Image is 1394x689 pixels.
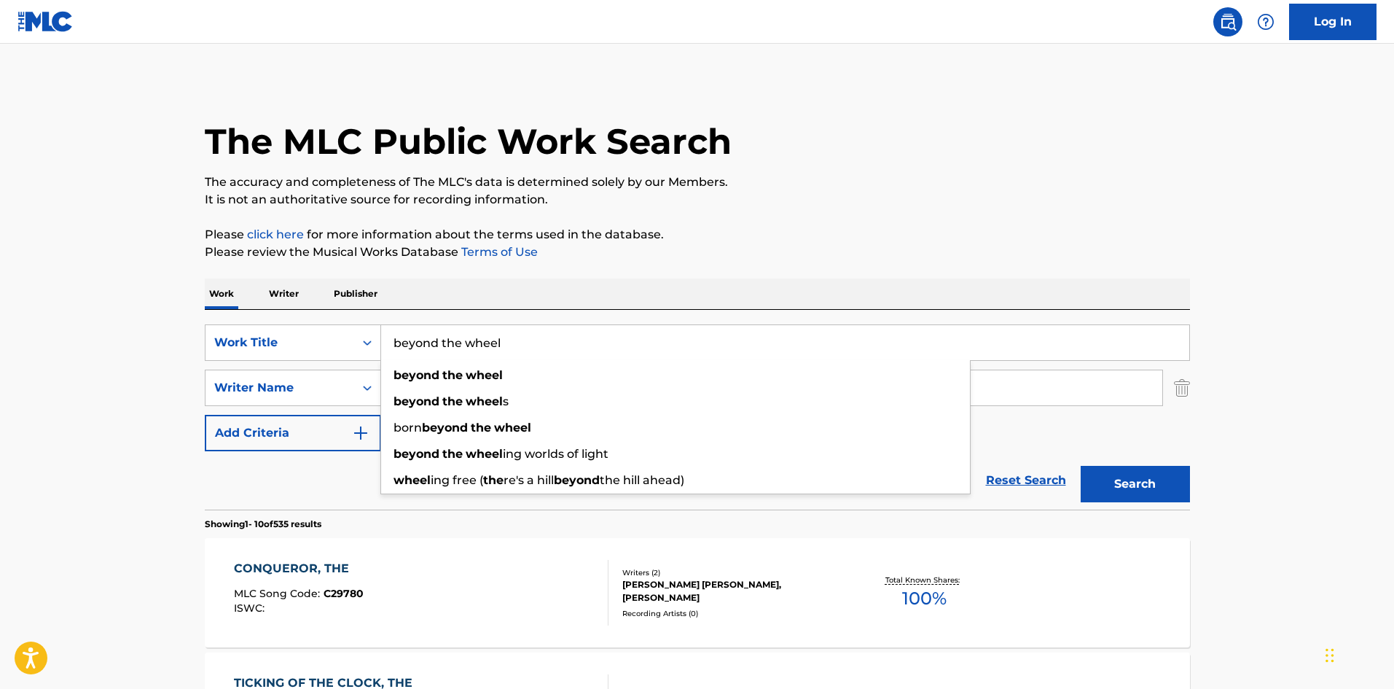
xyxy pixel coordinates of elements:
img: 9d2ae6d4665cec9f34b9.svg [352,424,369,442]
strong: beyond [393,447,439,461]
strong: beyond [393,394,439,408]
div: CONQUEROR, THE [234,560,364,577]
p: Work [205,279,238,309]
a: CONQUEROR, THEMLC Song Code:C29780ISWC:Writers (2)[PERSON_NAME] [PERSON_NAME], [PERSON_NAME]Recor... [205,538,1190,647]
div: Work Title [214,334,345,351]
p: Showing 1 - 10 of 535 results [205,518,321,531]
iframe: Chat Widget [1321,619,1394,689]
p: Total Known Shares: [885,575,963,585]
form: Search Form [205,324,1190,510]
button: Search [1081,466,1190,502]
strong: beyond [422,421,468,435]
span: 100 % [902,585,947,612]
span: born [393,421,422,435]
p: Writer [265,279,303,309]
strong: beyond [393,368,439,382]
span: ing free ( [431,473,483,487]
button: Add Criteria [205,415,381,451]
strong: the [442,368,463,382]
div: Writers ( 2 ) [622,567,842,578]
div: Drag [1326,634,1334,677]
strong: wheel [494,421,531,435]
span: the hill ahead) [600,473,684,487]
span: ISWC : [234,602,268,615]
strong: wheel [466,447,503,461]
strong: wheel [466,368,503,382]
a: click here [247,227,304,241]
strong: the [471,421,491,435]
img: help [1257,13,1274,31]
div: Help [1251,7,1280,36]
p: Publisher [329,279,382,309]
a: Log In [1289,4,1377,40]
div: [PERSON_NAME] [PERSON_NAME], [PERSON_NAME] [622,578,842,604]
span: s [503,394,509,408]
p: The accuracy and completeness of The MLC's data is determined solely by our Members. [205,174,1190,191]
img: Delete Criterion [1174,370,1190,406]
strong: wheel [393,473,431,487]
strong: beyond [554,473,600,487]
p: Please for more information about the terms used in the database. [205,226,1190,244]
img: MLC Logo [17,11,74,32]
a: Public Search [1213,7,1242,36]
span: ing worlds of light [503,447,608,461]
div: Writer Name [214,379,345,397]
p: It is not an authoritative source for recording information. [205,191,1190,209]
span: MLC Song Code : [234,587,324,600]
a: Reset Search [979,464,1073,497]
strong: wheel [466,394,503,408]
span: C29780 [324,587,364,600]
strong: the [442,394,463,408]
img: search [1219,13,1237,31]
div: Recording Artists ( 0 ) [622,608,842,619]
p: Please review the Musical Works Database [205,244,1190,261]
strong: the [483,473,504,487]
a: Terms of Use [458,245,538,259]
strong: the [442,447,463,461]
h1: The MLC Public Work Search [205,120,732,163]
span: re's a hill [504,473,554,487]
